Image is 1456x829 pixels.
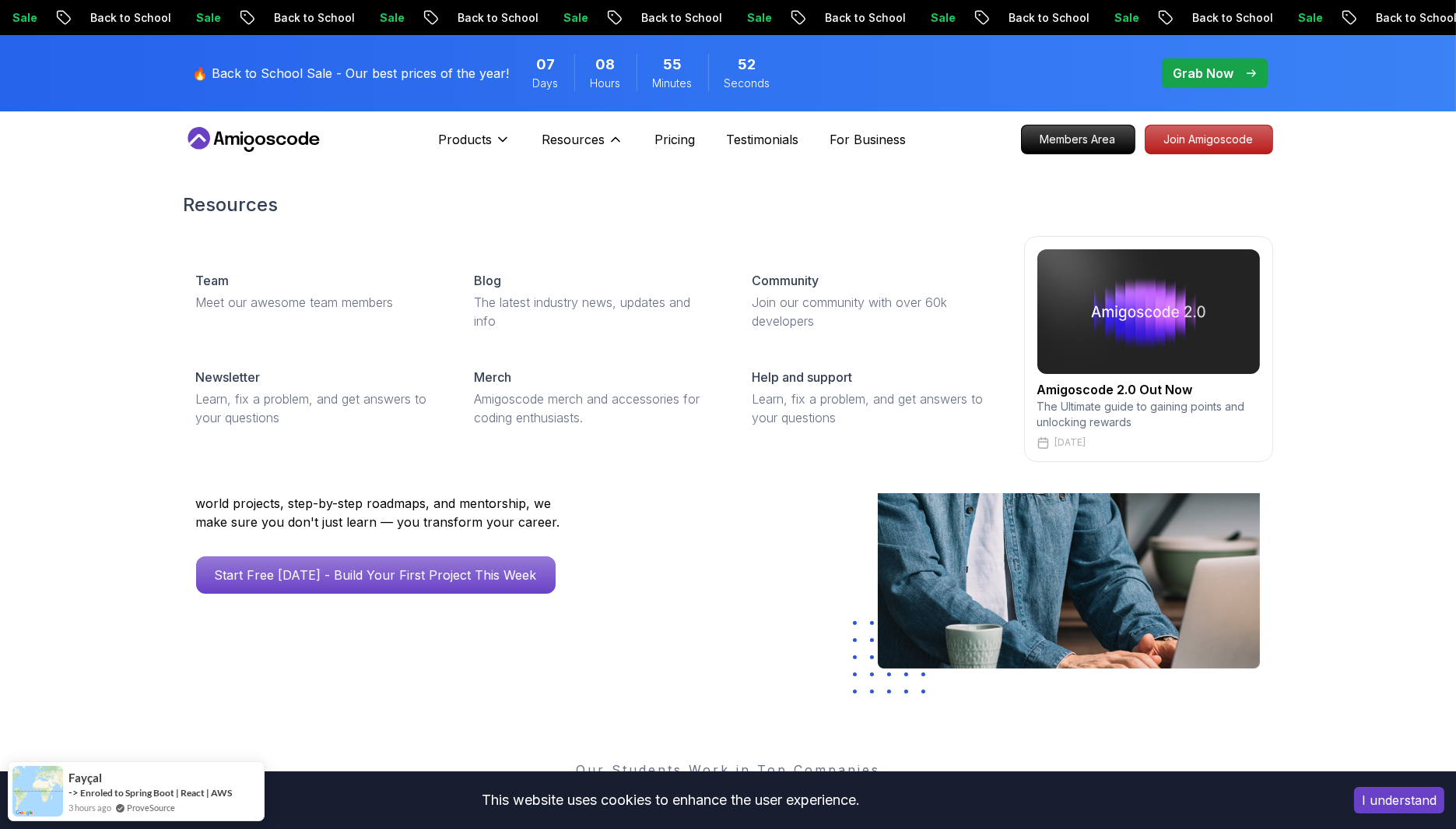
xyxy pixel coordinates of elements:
span: 52 Seconds [739,54,756,76]
p: Sale [551,10,601,26]
span: 3 hours ago [68,801,111,814]
a: Pricing [654,130,695,149]
p: Sale [1286,10,1335,26]
p: Learn, fix a problem, and get answers to your questions [752,390,992,427]
a: NewsletterLearn, fix a problem, and get answers to your questions [184,355,449,439]
div: This website uses cookies to enhance the user experience. [12,783,1331,817]
a: Join Amigoscode [1145,125,1273,154]
span: Fayçal [68,771,102,785]
p: Back to School [812,10,918,26]
a: ProveSource [127,803,175,813]
p: Community [752,271,819,290]
p: Back to School [445,10,551,26]
p: Resources [542,130,605,149]
p: Amigoscode has helped thousands of developers land roles at Amazon, Starling Bank, Mercado Livre,... [196,457,570,531]
button: Products [438,130,510,161]
span: 7 Days [536,54,555,76]
span: Days [533,76,559,91]
p: Back to School [1180,10,1286,26]
a: Testimonials [726,130,798,149]
a: CommunityJoin our community with over 60k developers [739,259,1005,343]
p: Sale [918,10,968,26]
p: Join Amigoscode [1146,125,1272,153]
a: For Business [830,130,906,149]
img: provesource social proof notification image [12,766,63,817]
a: Help and supportLearn, fix a problem, and get answers to your questions [739,355,1005,439]
p: Back to School [261,10,367,26]
p: Grab Now [1174,64,1234,83]
p: The latest industry news, updates and info [474,293,714,330]
p: Sale [735,10,784,26]
span: 55 Minutes [663,54,682,76]
a: BlogThe latest industry news, updates and info [461,259,727,343]
p: Members Area [1022,125,1135,153]
span: Minutes [653,76,693,91]
p: Amigoscode merch and accessories for coding enthusiasts. [474,390,714,427]
a: Start Free [DATE] - Build Your First Project This Week [196,556,556,594]
a: Members Area [1021,125,1135,154]
p: Help and support [752,368,852,386]
p: Sale [367,10,417,26]
button: Resources [542,130,623,161]
p: Merch [474,368,511,386]
a: Enroled to Spring Boot | React | AWS [80,787,232,799]
span: Seconds [724,76,770,91]
p: [DATE] [1055,436,1086,449]
a: amigoscode 2.0Amigoscode 2.0 Out NowThe Ultimate guide to gaining points and unlocking rewards[DATE] [1024,236,1273,462]
h2: Resources [184,192,1273,217]
p: Products [438,130,492,149]
p: Back to School [629,10,735,26]
a: TeamMeet our awesome team members [184,259,449,324]
img: amigoscode 2.0 [1037,249,1260,374]
p: Team [196,271,230,290]
p: Back to School [996,10,1102,26]
p: Sale [184,10,233,26]
p: Blog [474,271,501,290]
p: Sale [1102,10,1152,26]
span: 8 Hours [596,54,616,76]
a: MerchAmigoscode merch and accessories for coding enthusiasts. [461,355,727,439]
p: 🔥 Back to School Sale - Our best prices of the year! [193,64,510,83]
h2: Amigoscode 2.0 Out Now [1037,380,1260,399]
p: Back to School [78,10,184,26]
p: Learn, fix a problem, and get answers to your questions [196,390,437,427]
button: Accept cookies [1354,787,1444,813]
p: The Ultimate guide to gaining points and unlocking rewards [1037,399,1260,430]
span: Hours [591,76,621,91]
p: Join our community with over 60k developers [752,293,992,330]
p: Newsletter [196,368,261,386]
span: -> [68,786,79,799]
p: Meet our awesome team members [196,293,437,312]
p: Our Students Work in Top Companies [196,760,1261,779]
